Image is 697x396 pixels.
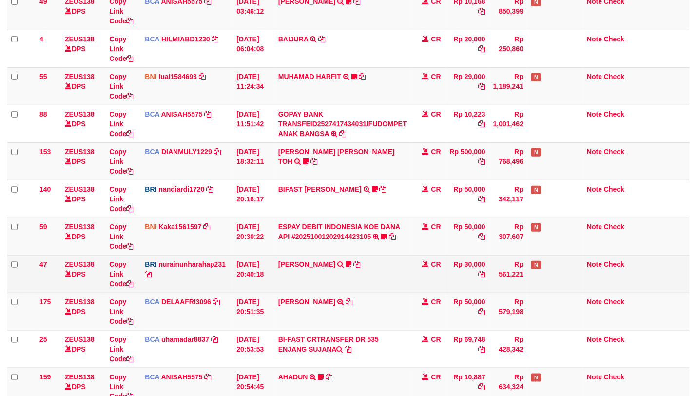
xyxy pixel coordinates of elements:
[445,67,489,105] td: Rp 29,000
[232,67,274,105] td: [DATE] 11:24:34
[232,330,274,368] td: [DATE] 20:53:53
[531,148,541,157] span: Has Note
[232,218,274,255] td: [DATE] 20:30:22
[39,185,51,193] span: 140
[145,223,156,231] span: BNI
[278,223,400,240] a: ESPAY DEBIT INDONESIA KOE DANA API #20251001202914423105
[489,180,527,218] td: Rp 342,117
[278,373,308,381] a: AHADUN
[353,260,360,268] a: Copy RISAL WAHYUDI to clipboard
[61,105,105,142] td: DPS
[158,73,197,80] a: lual1584693
[39,148,51,156] span: 153
[445,218,489,255] td: Rp 50,000
[65,223,95,231] a: ZEUS138
[431,223,441,231] span: CR
[345,345,352,353] a: Copy BI-FAST CRTRANSFER DR 535 ENJANG SUJANA to clipboard
[214,148,221,156] a: Copy DIANMULY1229 to clipboard
[61,293,105,330] td: DPS
[380,185,387,193] a: Copy BIFAST MUHAMMAD FIR to clipboard
[445,255,489,293] td: Rp 30,000
[479,383,485,391] a: Copy Rp 10,887 to clipboard
[61,30,105,67] td: DPS
[587,373,602,381] a: Note
[604,373,624,381] a: Check
[431,73,441,80] span: CR
[278,110,407,138] a: GOPAY BANK TRANSFEID2527417434031IFUDOMPET ANAK BANGSA
[145,148,159,156] span: BCA
[479,270,485,278] a: Copy Rp 30,000 to clipboard
[431,373,441,381] span: CR
[61,67,105,105] td: DPS
[604,110,624,118] a: Check
[232,142,274,180] td: [DATE] 18:32:11
[109,223,133,250] a: Copy Link Code
[479,7,485,15] a: Copy Rp 10,168 to clipboard
[145,73,156,80] span: BNI
[145,298,159,306] span: BCA
[431,35,441,43] span: CR
[278,185,362,193] a: BIFAST [PERSON_NAME]
[587,148,602,156] a: Note
[278,148,395,165] a: [PERSON_NAME] [PERSON_NAME] TOH
[346,298,352,306] a: Copy RIDWAN SAPUT to clipboard
[445,293,489,330] td: Rp 50,000
[587,110,602,118] a: Note
[232,105,274,142] td: [DATE] 11:51:42
[232,293,274,330] td: [DATE] 20:51:35
[109,336,133,363] a: Copy Link Code
[431,260,441,268] span: CR
[310,158,317,165] a: Copy CARINA OCTAVIA TOH to clipboard
[479,158,485,165] a: Copy Rp 500,000 to clipboard
[232,180,274,218] td: [DATE] 20:16:17
[61,255,105,293] td: DPS
[359,73,366,80] a: Copy MUHAMAD HARFIT to clipboard
[65,373,95,381] a: ZEUS138
[203,223,210,231] a: Copy Kaka1561597 to clipboard
[604,185,624,193] a: Check
[604,223,624,231] a: Check
[604,35,624,43] a: Check
[445,105,489,142] td: Rp 10,223
[199,73,206,80] a: Copy lual1584693 to clipboard
[61,330,105,368] td: DPS
[61,180,105,218] td: DPS
[274,330,411,368] td: BI-FAST CRTRANSFER DR 535 ENJANG SUJANA
[158,223,201,231] a: Kaka1561597
[587,260,602,268] a: Note
[489,330,527,368] td: Rp 428,342
[531,73,541,81] span: Has Note
[109,35,133,62] a: Copy Link Code
[212,35,219,43] a: Copy HILMIABD1230 to clipboard
[326,373,332,381] a: Copy AHADUN to clipboard
[531,261,541,269] span: Has Note
[531,223,541,232] span: Has Note
[445,180,489,218] td: Rp 50,000
[587,35,602,43] a: Note
[211,336,218,343] a: Copy uhamadar8837 to clipboard
[65,185,95,193] a: ZEUS138
[604,336,624,343] a: Check
[207,185,213,193] a: Copy nandiardi1720 to clipboard
[158,260,226,268] a: nurainunharahap231
[278,298,335,306] a: [PERSON_NAME]
[109,298,133,325] a: Copy Link Code
[161,373,203,381] a: ANISAH5575
[489,293,527,330] td: Rp 579,198
[109,148,133,175] a: Copy Link Code
[109,73,133,100] a: Copy Link Code
[479,308,485,316] a: Copy Rp 50,000 to clipboard
[431,336,441,343] span: CR
[109,185,133,213] a: Copy Link Code
[109,110,133,138] a: Copy Link Code
[65,260,95,268] a: ZEUS138
[479,345,485,353] a: Copy Rp 69,748 to clipboard
[39,110,47,118] span: 88
[479,45,485,53] a: Copy Rp 20,000 to clipboard
[489,30,527,67] td: Rp 250,860
[61,218,105,255] td: DPS
[531,186,541,194] span: Has Note
[604,298,624,306] a: Check
[65,336,95,343] a: ZEUS138
[161,35,210,43] a: HILMIABD1230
